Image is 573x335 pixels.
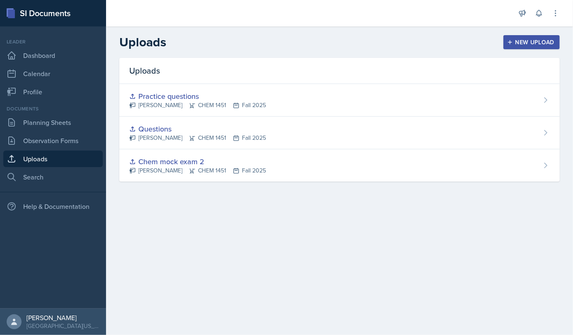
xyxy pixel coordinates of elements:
[503,35,560,49] button: New Upload
[3,151,103,167] a: Uploads
[119,149,560,182] a: Chem mock exam 2 [PERSON_NAME]CHEM 1451Fall 2025
[119,84,560,117] a: Practice questions [PERSON_NAME]CHEM 1451Fall 2025
[27,322,99,330] div: [GEOGRAPHIC_DATA][US_STATE]
[129,134,266,142] div: [PERSON_NAME] CHEM 1451 Fall 2025
[129,156,266,167] div: Chem mock exam 2
[129,166,266,175] div: [PERSON_NAME] CHEM 1451 Fall 2025
[129,123,266,134] div: Questions
[129,101,266,110] div: [PERSON_NAME] CHEM 1451 Fall 2025
[509,39,555,45] div: New Upload
[3,105,103,112] div: Documents
[119,35,166,50] h2: Uploads
[3,47,103,64] a: Dashboard
[3,169,103,185] a: Search
[3,114,103,131] a: Planning Sheets
[27,313,99,322] div: [PERSON_NAME]
[119,117,560,149] a: Questions [PERSON_NAME]CHEM 1451Fall 2025
[3,65,103,82] a: Calendar
[129,91,266,102] div: Practice questions
[3,38,103,45] div: Leader
[119,58,560,84] div: Uploads
[3,84,103,100] a: Profile
[3,132,103,149] a: Observation Forms
[3,198,103,215] div: Help & Documentation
